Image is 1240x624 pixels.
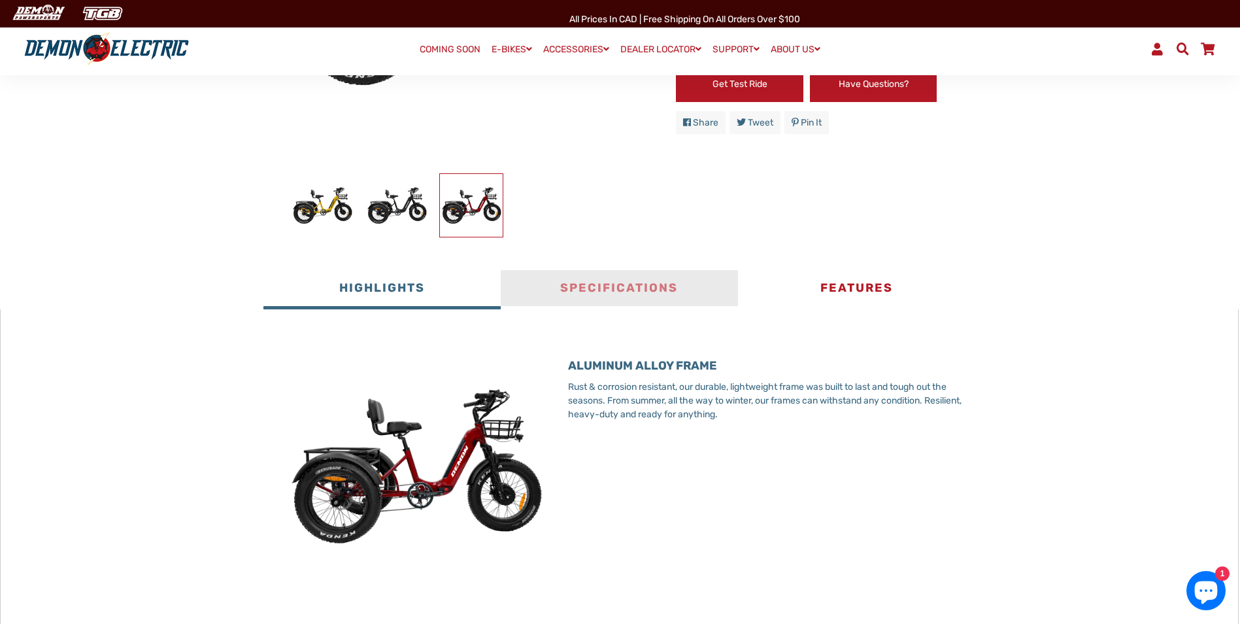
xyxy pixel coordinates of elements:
span: Share [693,117,718,128]
span: All Prices in CAD | Free shipping on all orders over $100 [569,14,800,25]
a: Have Questions? [810,66,937,102]
a: ACCESSORIES [539,40,614,59]
a: Get Test Ride [676,66,803,102]
img: Trinity Foldable E-Trike [291,174,354,237]
button: Highlights [263,270,501,309]
span: Pin it [801,117,822,128]
a: ABOUT US [766,40,825,59]
p: Rust & corrosion resistant, our durable, lightweight frame was built to last and tough out the se... [568,380,976,421]
inbox-online-store-chat: Shopify online store chat [1182,571,1230,614]
a: DEALER LOCATOR [616,40,706,59]
a: COMING SOON [415,41,485,59]
h3: ALUMINUM ALLOY FRAME [568,359,976,373]
button: Features [738,270,975,309]
img: L2RTrenityd_cd251318-cc83-42ba-88ce-fb9282a14318.jpg [283,333,548,598]
img: Trinity Foldable E-Trike [365,174,428,237]
img: TGB Canada [76,3,129,24]
button: Specifications [501,270,738,309]
img: Trinity Foldable E-Trike [440,174,503,237]
a: E-BIKES [487,40,537,59]
img: Demon Electric logo [20,32,193,66]
a: SUPPORT [708,40,764,59]
img: Demon Electric [7,3,69,24]
span: Tweet [748,117,773,128]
